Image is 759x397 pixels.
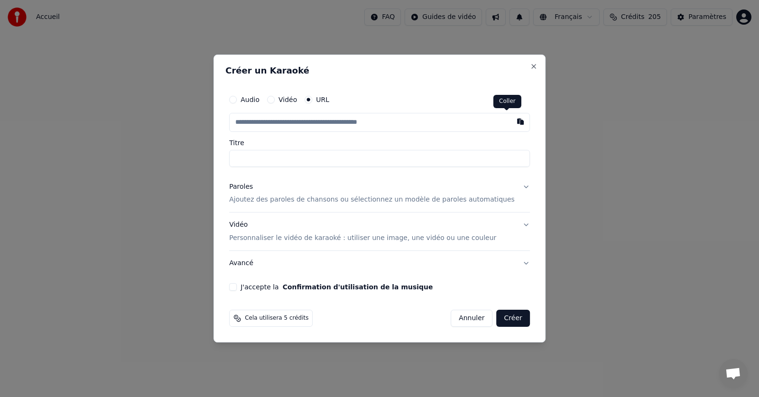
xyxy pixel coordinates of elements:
[229,221,496,243] div: Vidéo
[241,96,259,103] label: Audio
[241,284,433,290] label: J'accepte la
[229,175,530,212] button: ParolesAjoutez des paroles de chansons ou sélectionnez un modèle de paroles automatiques
[497,310,530,327] button: Créer
[229,213,530,251] button: VidéoPersonnaliser le vidéo de karaoké : utiliser une image, une vidéo ou une couleur
[229,139,530,146] label: Titre
[229,182,253,192] div: Paroles
[229,195,515,205] p: Ajoutez des paroles de chansons ou sélectionnez un modèle de paroles automatiques
[229,233,496,243] p: Personnaliser le vidéo de karaoké : utiliser une image, une vidéo ou une couleur
[229,251,530,276] button: Avancé
[245,314,308,322] span: Cela utilisera 5 crédits
[451,310,492,327] button: Annuler
[283,284,433,290] button: J'accepte la
[225,66,534,75] h2: Créer un Karaoké
[278,96,297,103] label: Vidéo
[493,95,521,108] div: Coller
[316,96,329,103] label: URL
